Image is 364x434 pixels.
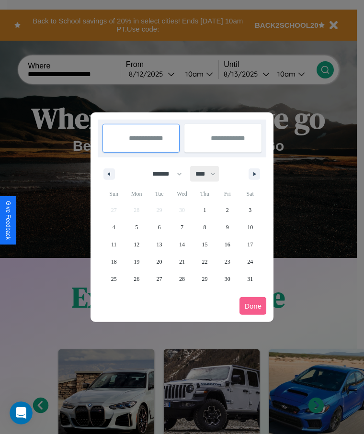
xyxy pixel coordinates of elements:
button: 24 [239,253,262,270]
span: 24 [247,253,253,270]
span: 27 [157,270,162,288]
button: 16 [216,236,239,253]
button: 7 [171,219,193,236]
span: 1 [203,201,206,219]
button: 22 [193,253,216,270]
span: 8 [203,219,206,236]
span: 9 [226,219,229,236]
span: Thu [193,186,216,201]
button: 21 [171,253,193,270]
span: 29 [202,270,207,288]
span: 7 [181,219,183,236]
span: 10 [247,219,253,236]
span: 16 [225,236,230,253]
button: 5 [125,219,148,236]
button: 23 [216,253,239,270]
div: Give Feedback [5,201,11,240]
span: 18 [111,253,117,270]
button: 31 [239,270,262,288]
button: 4 [102,219,125,236]
span: 22 [202,253,207,270]
span: 26 [134,270,139,288]
button: 29 [193,270,216,288]
button: 18 [102,253,125,270]
button: 17 [239,236,262,253]
span: 15 [202,236,207,253]
span: 31 [247,270,253,288]
button: 28 [171,270,193,288]
button: 15 [193,236,216,253]
button: 20 [148,253,171,270]
span: Wed [171,186,193,201]
button: 1 [193,201,216,219]
button: 2 [216,201,239,219]
span: 4 [113,219,115,236]
span: Fri [216,186,239,201]
button: Done [239,297,266,315]
span: 25 [111,270,117,288]
button: 14 [171,236,193,253]
button: 30 [216,270,239,288]
button: 26 [125,270,148,288]
span: 14 [179,236,185,253]
button: 6 [148,219,171,236]
span: 23 [225,253,230,270]
button: 12 [125,236,148,253]
span: 19 [134,253,139,270]
span: 5 [135,219,138,236]
button: 19 [125,253,148,270]
span: 2 [226,201,229,219]
button: 25 [102,270,125,288]
span: 6 [158,219,161,236]
span: 11 [111,236,117,253]
iframe: Intercom live chat [10,401,33,424]
span: 30 [225,270,230,288]
span: 13 [157,236,162,253]
button: 10 [239,219,262,236]
span: Sat [239,186,262,201]
span: 20 [157,253,162,270]
button: 9 [216,219,239,236]
span: 3 [249,201,251,219]
span: Tue [148,186,171,201]
button: 8 [193,219,216,236]
span: Sun [102,186,125,201]
button: 13 [148,236,171,253]
button: 3 [239,201,262,219]
span: 21 [179,253,185,270]
span: 12 [134,236,139,253]
button: 11 [102,236,125,253]
span: 28 [179,270,185,288]
span: 17 [247,236,253,253]
span: Mon [125,186,148,201]
button: 27 [148,270,171,288]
